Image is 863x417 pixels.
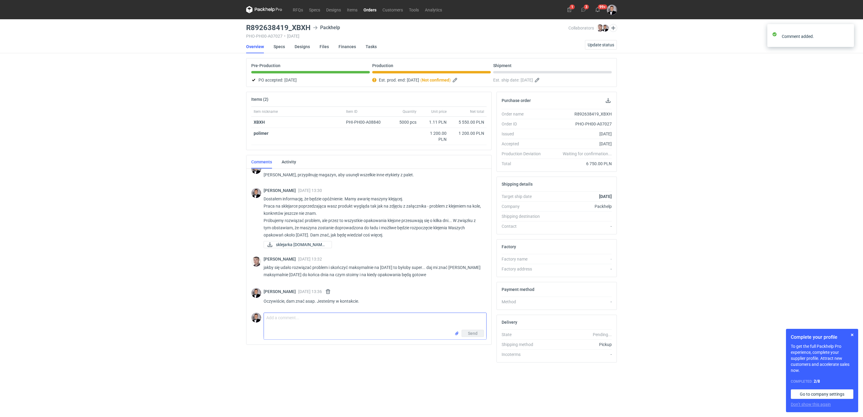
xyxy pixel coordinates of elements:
div: 6 750.00 PLN [546,161,612,167]
button: close [845,33,849,39]
a: Comments [251,155,272,168]
div: - [546,256,612,262]
div: Est. prod. end: [372,76,491,84]
a: Go to company settings [791,389,853,399]
a: Finances [339,40,356,53]
div: Packhelp [546,203,612,209]
span: Item nickname [254,109,278,114]
div: Pickup [546,341,612,348]
p: Production [372,63,393,68]
button: 1 [565,5,574,14]
p: To get the full Packhelp Pro experience, complete your supplier profile. Attract new customers an... [791,343,853,373]
div: PHI-PH00-A08840 [346,119,386,125]
div: Packhelp [313,24,340,31]
button: Edit collaborators [609,24,617,32]
p: [PERSON_NAME], przypilnuję magazyn, aby usunęli wszelkie inne etykiety z palet. [264,171,482,178]
h2: Factory [502,244,516,249]
a: Activity [282,155,296,168]
a: Specs [306,6,323,13]
a: Analytics [422,6,445,13]
p: Oczywiście, dam znać asap. Jesteśmy w kontakcie. [264,298,482,305]
button: Update status [585,40,617,50]
div: Total [502,161,546,167]
img: Filip Sobolewski [607,5,617,15]
div: Shipping destination [502,213,546,219]
div: R892638419_XBXH [546,111,612,117]
span: [DATE] [521,76,533,84]
span: [DATE] [284,76,297,84]
em: ( [420,78,422,82]
a: Tasks [366,40,377,53]
p: jakby się udało rozwiązać problem i skończyć maksymalnie na [DATE] to byłoby super... daj mi znać... [264,264,482,278]
a: sklejarka [DOMAIN_NAME]... [264,241,332,248]
div: 1 200.00 PLN [451,130,484,136]
button: Skip for now [849,331,856,338]
div: Target ship date [502,193,546,199]
span: Send [468,331,478,335]
div: - [546,223,612,229]
button: Edit estimated shipping date [534,76,541,84]
strong: XBXH [254,120,265,125]
span: Collaborators [568,26,594,30]
div: 5 550.00 PLN [451,119,484,125]
img: Filip Sobolewski [251,188,261,198]
span: [DATE] [407,76,419,84]
span: Net total [470,109,484,114]
div: [DATE] [546,141,612,147]
span: • [284,34,286,39]
div: Maciej Sikora [251,257,261,267]
div: Company [502,203,546,209]
div: Shipping method [502,341,546,348]
h2: Purchase order [502,98,531,103]
div: - [546,299,612,305]
div: Accepted [502,141,546,147]
span: [DATE] 13:36 [298,289,322,294]
div: Contact [502,223,546,229]
button: 3 [579,5,588,14]
img: Filip Sobolewski [602,24,609,32]
button: Don’t show this again [791,401,831,407]
em: Pending... [593,332,612,337]
a: Designs [323,6,344,13]
h1: Complete your profile [791,334,853,341]
div: 1 200.00 PLN [421,130,447,142]
a: Orders [360,6,379,13]
div: [DATE] [546,131,612,137]
a: RFQs [290,6,306,13]
strong: Not confirmed [422,78,449,82]
a: Customers [379,6,406,13]
span: [DATE] 13:32 [298,257,322,261]
div: Comment added. [782,33,845,39]
div: Issued [502,131,546,137]
div: - [546,266,612,272]
em: ) [449,78,451,82]
span: Item ID [346,109,357,114]
div: Filip Sobolewski [251,313,261,323]
h2: Payment method [502,287,534,292]
div: - [546,351,612,357]
div: Completed: [791,378,853,385]
div: PO accepted: [251,76,370,84]
span: Update status [588,43,614,47]
img: Filip Sobolewski [251,288,261,298]
span: Quantity [403,109,416,114]
a: Overview [246,40,264,53]
span: Unit price [431,109,447,114]
em: Waiting for confirmation... [563,151,612,157]
div: Order name [502,111,546,117]
span: sklejarka [DOMAIN_NAME]... [276,241,327,248]
h2: Items (2) [251,97,268,102]
span: [PERSON_NAME] [264,257,298,261]
h3: R892638419_XBXH [246,24,311,31]
div: 1.11 PLN [421,119,447,125]
span: [PERSON_NAME] [264,188,298,193]
div: Filip Sobolewski [251,164,261,174]
div: PHO-PH00-A07027 [DATE] [246,34,568,39]
div: Order ID [502,121,546,127]
p: Pre-Production [251,63,280,68]
p: Dostałem informację, że będzie opóźnienie. Mamy awarię maszyny klejącej. Praca na sklejarce poprz... [264,195,482,239]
